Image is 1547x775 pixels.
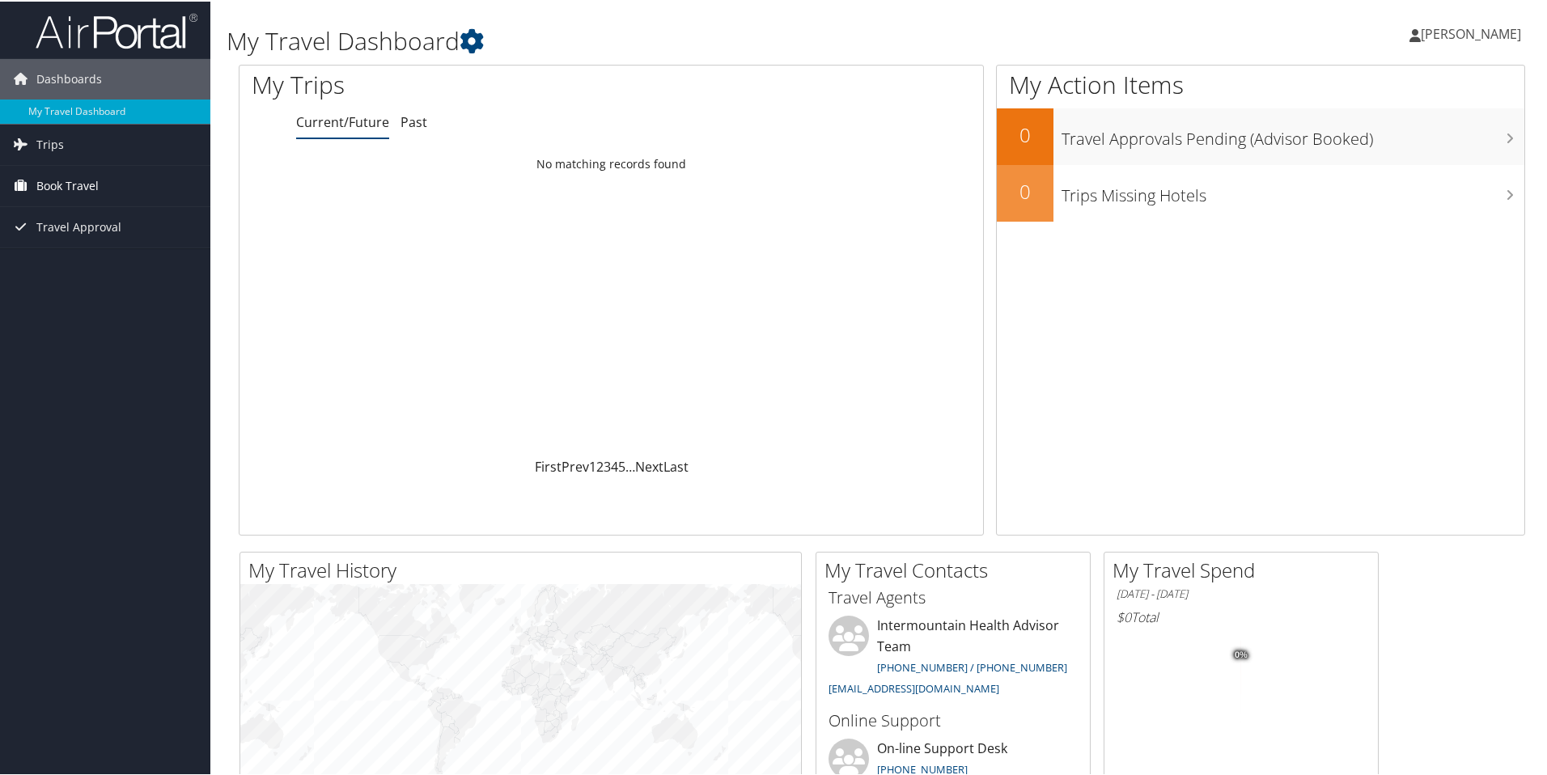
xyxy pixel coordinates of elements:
h3: Trips Missing Hotels [1062,175,1524,205]
h6: [DATE] - [DATE] [1117,585,1366,600]
a: First [535,456,562,474]
a: Current/Future [296,112,389,129]
li: Intermountain Health Advisor Team [820,614,1086,701]
h3: Travel Agents [829,585,1078,608]
span: … [625,456,635,474]
a: Prev [562,456,589,474]
td: No matching records found [239,148,983,177]
h3: Online Support [829,708,1078,731]
a: 3 [604,456,611,474]
h3: Travel Approvals Pending (Advisor Booked) [1062,118,1524,149]
tspan: 0% [1235,649,1248,659]
a: [EMAIL_ADDRESS][DOMAIN_NAME] [829,680,999,694]
h1: My Trips [252,66,661,100]
a: [PHONE_NUMBER] / [PHONE_NUMBER] [877,659,1067,673]
a: [PERSON_NAME] [1409,8,1537,57]
h2: 0 [997,176,1053,204]
span: Dashboards [36,57,102,98]
span: Book Travel [36,164,99,205]
a: Last [663,456,689,474]
h2: My Travel History [248,555,801,582]
h2: My Travel Spend [1113,555,1378,582]
h1: My Travel Dashboard [227,23,1100,57]
a: 0Travel Approvals Pending (Advisor Booked) [997,107,1524,163]
a: Next [635,456,663,474]
span: Trips [36,123,64,163]
a: [PHONE_NUMBER] [877,760,968,775]
span: Travel Approval [36,205,121,246]
a: 2 [596,456,604,474]
span: [PERSON_NAME] [1421,23,1521,41]
a: Past [401,112,427,129]
img: airportal-logo.png [36,11,197,49]
a: 0Trips Missing Hotels [997,163,1524,220]
h2: My Travel Contacts [824,555,1090,582]
h6: Total [1117,607,1366,625]
span: $0 [1117,607,1131,625]
h1: My Action Items [997,66,1524,100]
a: 1 [589,456,596,474]
a: 5 [618,456,625,474]
a: 4 [611,456,618,474]
h2: 0 [997,120,1053,147]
